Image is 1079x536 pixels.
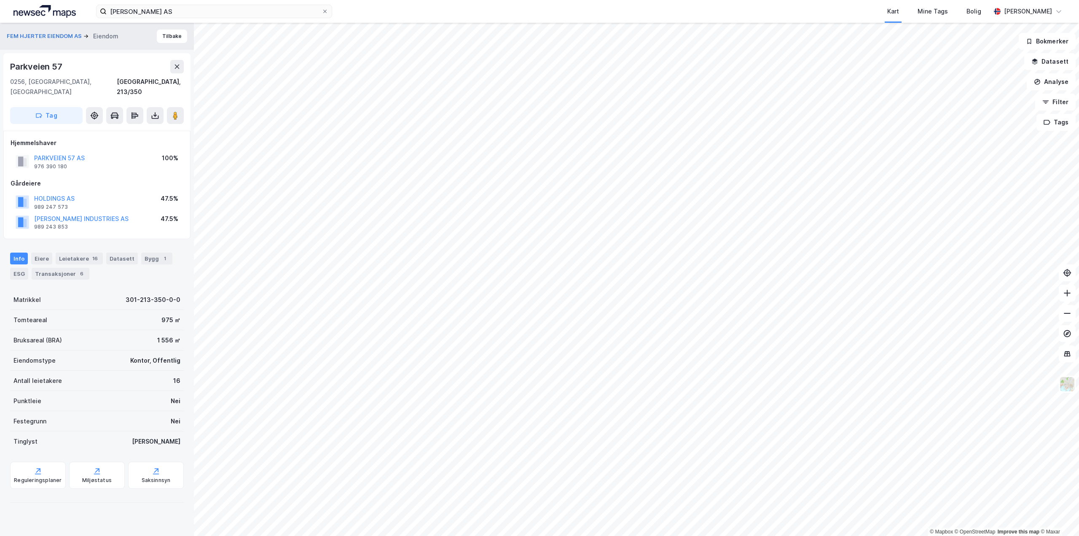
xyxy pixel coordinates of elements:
[13,5,76,18] img: logo.a4113a55bc3d86da70a041830d287a7e.svg
[10,60,64,73] div: Parkveien 57
[11,178,183,189] div: Gårdeiere
[1036,114,1076,131] button: Tags
[966,6,981,16] div: Bolig
[171,416,180,426] div: Nei
[106,253,138,264] div: Datasett
[13,436,38,447] div: Tinglyst
[930,529,953,535] a: Mapbox
[34,224,68,230] div: 989 243 853
[13,416,46,426] div: Festegrunn
[955,529,996,535] a: OpenStreetMap
[1024,53,1076,70] button: Datasett
[10,268,28,280] div: ESG
[13,396,41,406] div: Punktleie
[107,5,322,18] input: Søk på adresse, matrikkel, gårdeiere, leietakere eller personer
[998,529,1039,535] a: Improve this map
[32,268,89,280] div: Transaksjoner
[126,295,180,305] div: 301-213-350-0-0
[157,30,187,43] button: Tilbake
[13,335,62,345] div: Bruksareal (BRA)
[161,254,169,263] div: 1
[157,335,180,345] div: 1 556 ㎡
[117,77,184,97] div: [GEOGRAPHIC_DATA], 213/350
[161,214,178,224] div: 47.5%
[14,477,62,484] div: Reguleringsplaner
[13,356,56,366] div: Eiendomstype
[1037,496,1079,536] iframe: Chat Widget
[1035,94,1076,110] button: Filter
[132,436,180,447] div: [PERSON_NAME]
[13,315,47,325] div: Tomteareal
[10,253,28,264] div: Info
[142,477,171,484] div: Saksinnsyn
[31,253,52,264] div: Eiere
[10,107,83,124] button: Tag
[1027,73,1076,90] button: Analyse
[13,376,62,386] div: Antall leietakere
[34,163,67,170] div: 976 390 180
[91,254,99,263] div: 16
[11,138,183,148] div: Hjemmelshaver
[887,6,899,16] div: Kart
[34,204,68,210] div: 989 247 573
[161,315,180,325] div: 975 ㎡
[1059,376,1075,392] img: Z
[1019,33,1076,50] button: Bokmerker
[141,253,172,264] div: Bygg
[10,77,117,97] div: 0256, [GEOGRAPHIC_DATA], [GEOGRAPHIC_DATA]
[130,356,180,366] div: Kontor, Offentlig
[56,253,103,264] div: Leietakere
[173,376,180,386] div: 16
[918,6,948,16] div: Mine Tags
[78,269,86,278] div: 6
[82,477,112,484] div: Miljøstatus
[162,153,178,163] div: 100%
[13,295,41,305] div: Matrikkel
[171,396,180,406] div: Nei
[93,31,118,41] div: Eiendom
[161,194,178,204] div: 47.5%
[7,32,83,40] button: FEM HJERTER EIENDOM AS
[1004,6,1052,16] div: [PERSON_NAME]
